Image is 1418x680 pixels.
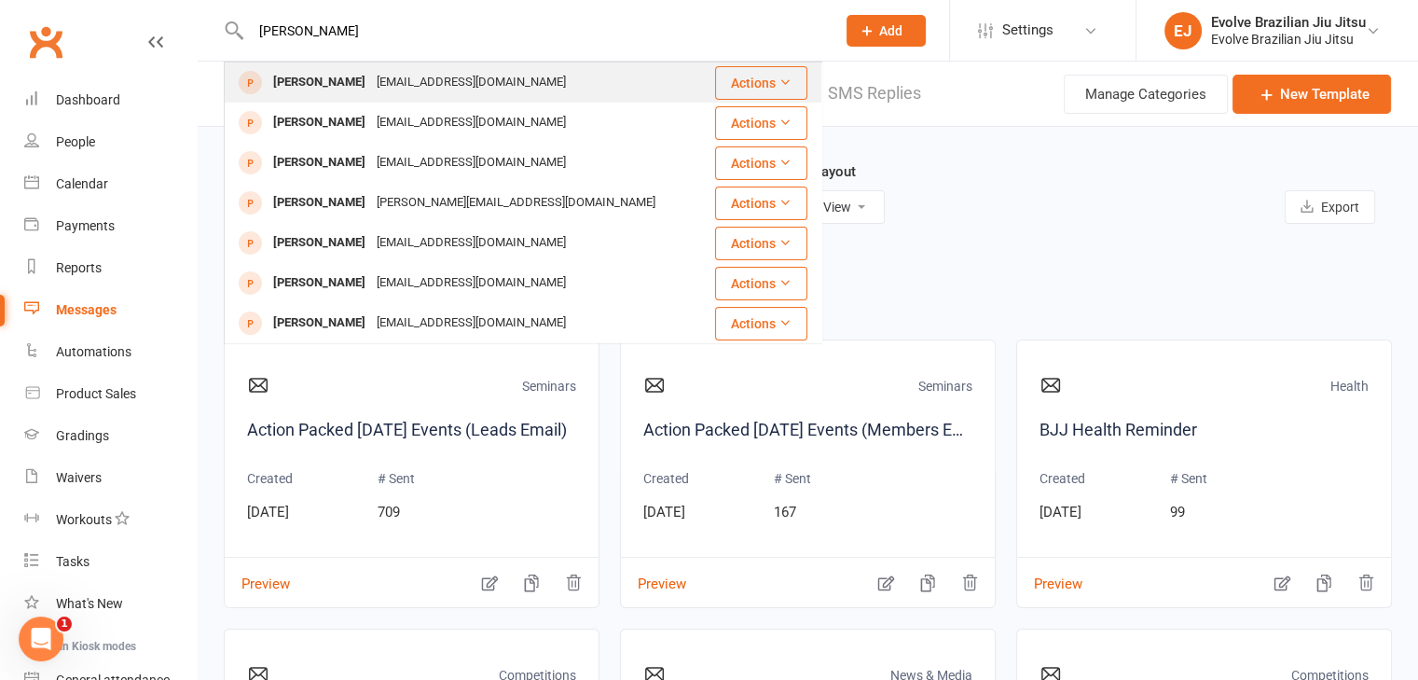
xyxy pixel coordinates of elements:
[24,247,197,289] a: Reports
[56,428,109,443] div: Gradings
[643,468,689,489] p: Created
[24,205,197,247] a: Payments
[1232,75,1391,114] a: New Template
[371,149,571,176] div: [EMAIL_ADDRESS][DOMAIN_NAME]
[56,596,123,611] div: What's New
[56,344,131,359] div: Automations
[24,499,197,541] a: Workouts
[371,229,571,257] div: [EMAIL_ADDRESS][DOMAIN_NAME]
[371,310,571,337] div: [EMAIL_ADDRESS][DOMAIN_NAME]
[56,302,117,317] div: Messages
[918,376,972,402] p: Seminars
[715,307,807,340] button: Actions
[715,227,807,260] button: Actions
[24,373,197,415] a: Product Sales
[847,15,926,47] button: Add
[643,417,972,444] a: Action Packed [DATE] Events (Members Email)
[56,512,112,527] div: Workouts
[715,106,807,140] button: Actions
[24,121,197,163] a: People
[24,457,197,499] a: Waivers
[828,62,921,126] a: SMS Replies
[225,562,290,581] button: Preview
[268,109,371,136] div: [PERSON_NAME]
[371,189,661,216] div: [PERSON_NAME][EMAIL_ADDRESS][DOMAIN_NAME]
[24,583,197,625] a: What's New
[1170,504,1185,520] span: 99
[24,331,197,373] a: Automations
[56,554,89,569] div: Tasks
[371,69,571,96] div: [EMAIL_ADDRESS][DOMAIN_NAME]
[247,504,289,520] span: [DATE]
[56,92,120,107] div: Dashboard
[1330,376,1369,402] p: Health
[715,267,807,300] button: Actions
[56,260,102,275] div: Reports
[1211,14,1366,31] div: Evolve Brazilian Jiu Jitsu
[24,163,197,205] a: Calendar
[24,415,197,457] a: Gradings
[268,69,371,96] div: [PERSON_NAME]
[57,617,72,631] span: 1
[378,504,400,520] span: 709
[56,470,102,485] div: Waivers
[22,19,69,65] a: Clubworx
[268,229,371,257] div: [PERSON_NAME]
[268,310,371,337] div: [PERSON_NAME]
[247,468,293,489] p: Created
[774,504,796,520] span: 167
[879,23,902,38] span: Add
[24,79,197,121] a: Dashboard
[1039,417,1369,444] a: BJJ Health Reminder
[1017,562,1082,581] button: Preview
[24,289,197,331] a: Messages
[1164,12,1202,49] div: EJ
[268,149,371,176] div: [PERSON_NAME]
[268,270,371,297] div: [PERSON_NAME]
[56,134,95,149] div: People
[1064,75,1228,114] button: Manage Categories
[715,187,807,220] button: Actions
[643,504,685,520] span: [DATE]
[371,270,571,297] div: [EMAIL_ADDRESS][DOMAIN_NAME]
[1211,31,1366,48] div: Evolve Brazilian Jiu Jitsu
[56,218,115,233] div: Payments
[1170,468,1207,489] p: # Sent
[247,417,576,444] a: Action Packed [DATE] Events (Leads Email)
[371,109,571,136] div: [EMAIL_ADDRESS][DOMAIN_NAME]
[378,468,415,489] p: # Sent
[1002,9,1053,51] span: Settings
[1285,190,1375,224] button: Export
[268,189,371,216] div: [PERSON_NAME]
[1039,468,1085,489] p: Created
[19,617,63,661] iframe: Intercom live chat
[245,18,822,44] input: Search...
[56,386,136,401] div: Product Sales
[774,468,811,489] p: # Sent
[621,562,686,581] button: Preview
[56,176,108,191] div: Calendar
[715,66,807,100] button: Actions
[522,376,576,402] p: Seminars
[24,541,197,583] a: Tasks
[1039,504,1081,520] span: [DATE]
[715,146,807,180] button: Actions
